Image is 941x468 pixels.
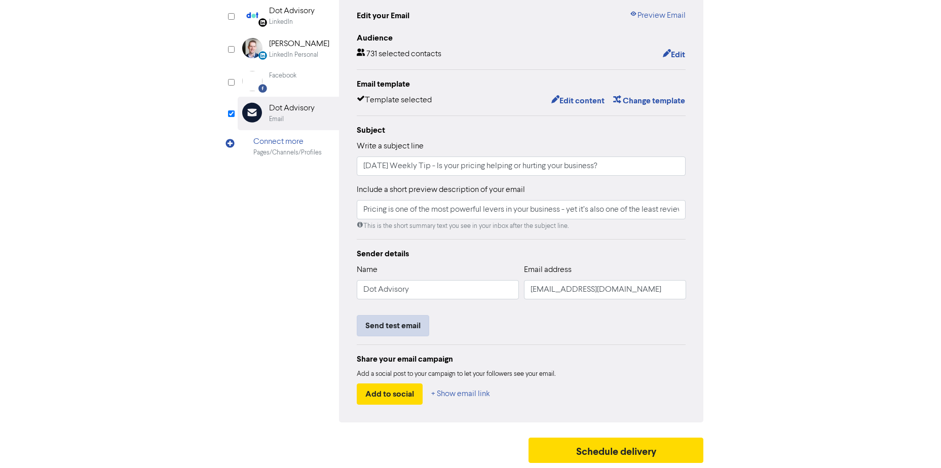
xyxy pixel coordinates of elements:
[269,38,329,50] div: [PERSON_NAME]
[238,97,339,130] div: Dot AdvisoryEmail
[242,71,262,91] img: Facebook
[357,264,378,276] label: Name
[269,71,296,81] div: Facebook
[357,315,429,336] button: Send test email
[269,102,315,114] div: Dot Advisory
[662,48,686,61] button: Edit
[431,383,491,405] button: + Show email link
[242,5,262,25] img: Linkedin
[357,353,686,365] div: Share your email campaign
[253,148,322,158] div: Pages/Channels/Profiles
[269,50,318,60] div: LinkedIn Personal
[357,10,409,22] div: Edit your Email
[357,221,686,231] div: This is the short summary text you see in your inbox after the subject line.
[524,264,572,276] label: Email address
[629,10,686,22] a: Preview Email
[269,5,315,17] div: Dot Advisory
[269,114,284,124] div: Email
[253,136,322,148] div: Connect more
[269,17,293,27] div: LinkedIn
[242,38,262,58] img: LinkedinPersonal
[357,140,424,152] label: Write a subject line
[357,124,686,136] div: Subject
[357,94,432,107] div: Template selected
[613,94,686,107] button: Change template
[357,369,686,379] div: Add a social post to your campaign to let your followers see your email.
[551,94,605,107] button: Edit content
[529,438,704,463] button: Schedule delivery
[238,32,339,65] div: LinkedinPersonal [PERSON_NAME]LinkedIn Personal
[238,65,339,97] div: Facebook Facebook
[357,78,686,90] div: Email template
[890,419,941,468] iframe: Chat Widget
[238,130,339,163] div: Connect morePages/Channels/Profiles
[357,248,686,260] div: Sender details
[357,184,525,196] label: Include a short preview description of your email
[357,48,441,61] div: 731 selected contacts
[357,32,686,44] div: Audience
[357,383,423,405] button: Add to social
